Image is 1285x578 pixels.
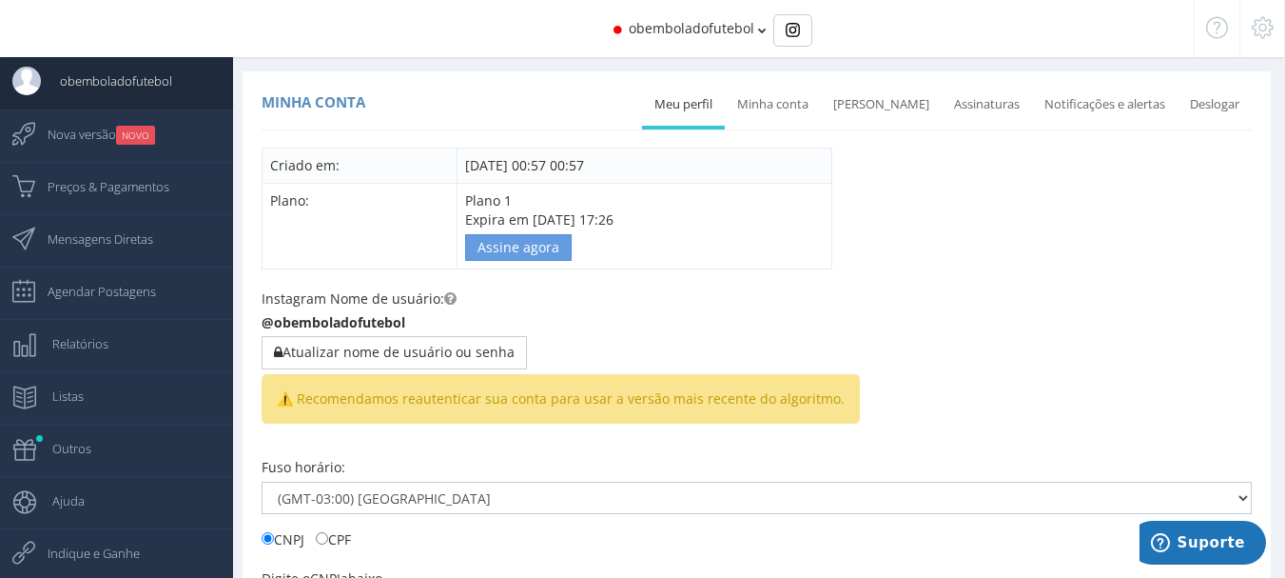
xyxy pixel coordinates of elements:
[821,84,942,126] a: [PERSON_NAME]
[629,19,754,37] span: obemboladofutebol
[29,529,140,577] span: Indique e Ganhe
[262,528,304,549] label: CNPJ
[1178,84,1252,126] a: Deslogar
[41,57,172,105] span: obemboladofutebol
[33,477,85,525] span: Ajuda
[262,92,365,111] span: Minha conta
[457,148,831,183] td: [DATE] 00:57 00:57
[1032,84,1178,126] a: Notificações e alertas
[465,210,613,252] span: Expira em [DATE] 17:26
[263,183,458,269] td: Plano:
[116,126,155,145] small: NOVO
[29,215,153,263] span: Mensagens Diretas
[725,84,821,126] a: Minha conta
[12,67,41,95] img: User Image
[29,110,155,158] span: Nova versão
[33,372,84,420] span: Listas
[786,23,800,37] img: Instagram_simple_icon.svg
[262,458,345,477] label: Fuso horário:
[33,320,108,368] span: Relatórios
[33,425,91,472] span: Outros
[1139,521,1266,568] iframe: Abre um widget para que você possa encontrar mais informações
[29,268,156,315] span: Agendar Postagens
[642,84,725,126] a: Meu perfil
[262,289,457,309] label: Instagram Nome de usuário:
[29,163,169,210] span: Preços & Pagamentos
[263,148,458,183] td: Criado em:
[316,532,328,545] input: CPF
[942,84,1032,126] a: Assinaturas
[465,191,613,252] span: Plano 1
[773,14,812,47] div: Basic example
[316,528,351,549] label: CPF
[262,313,405,331] b: @obemboladofutebol
[262,374,860,424] span: ⚠️ Recomendamos reautenticar sua conta para usar a versão mais recente do algoritmo.
[262,532,274,545] input: CNPJ
[262,336,527,369] button: Atualizar nome de usuário ou senha
[465,234,572,261] a: Assine agora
